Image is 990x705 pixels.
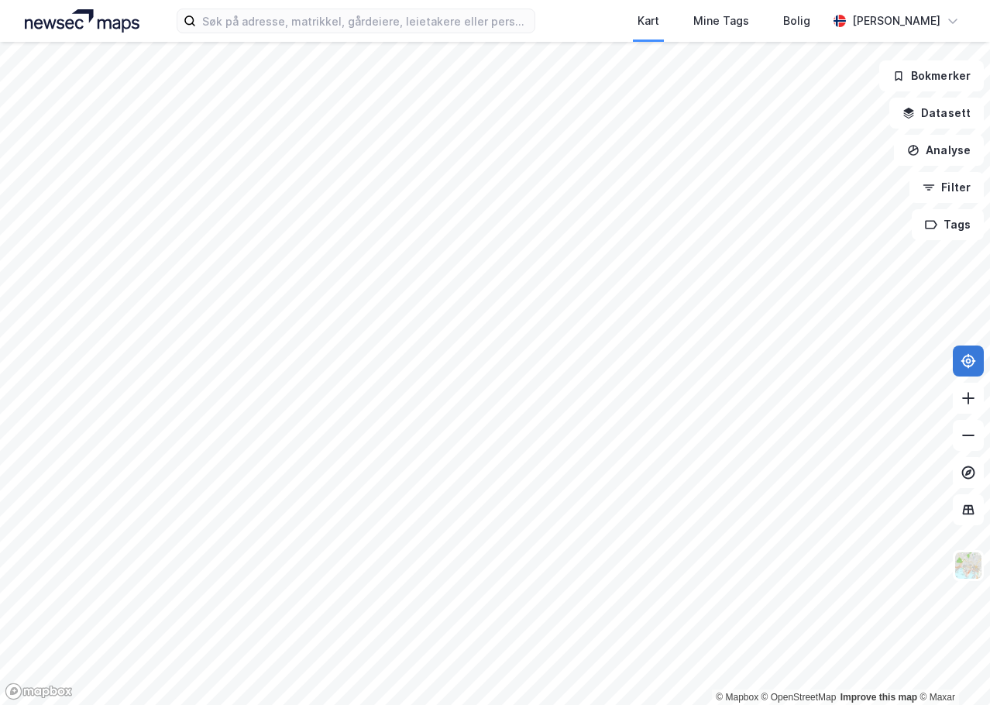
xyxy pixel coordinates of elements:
a: Improve this map [840,692,917,703]
iframe: Chat Widget [913,631,990,705]
button: Datasett [889,98,984,129]
button: Filter [909,172,984,203]
a: OpenStreetMap [761,692,837,703]
a: Mapbox [716,692,758,703]
button: Tags [912,209,984,240]
div: Bolig [783,12,810,30]
div: Mine Tags [693,12,749,30]
div: Kart [638,12,659,30]
div: [PERSON_NAME] [852,12,940,30]
div: Kontrollprogram for chat [913,631,990,705]
button: Bokmerker [879,60,984,91]
img: logo.a4113a55bc3d86da70a041830d287a7e.svg [25,9,139,33]
button: Analyse [894,135,984,166]
a: Mapbox homepage [5,683,73,700]
img: Z [954,551,983,580]
input: Søk på adresse, matrikkel, gårdeiere, leietakere eller personer [196,9,535,33]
